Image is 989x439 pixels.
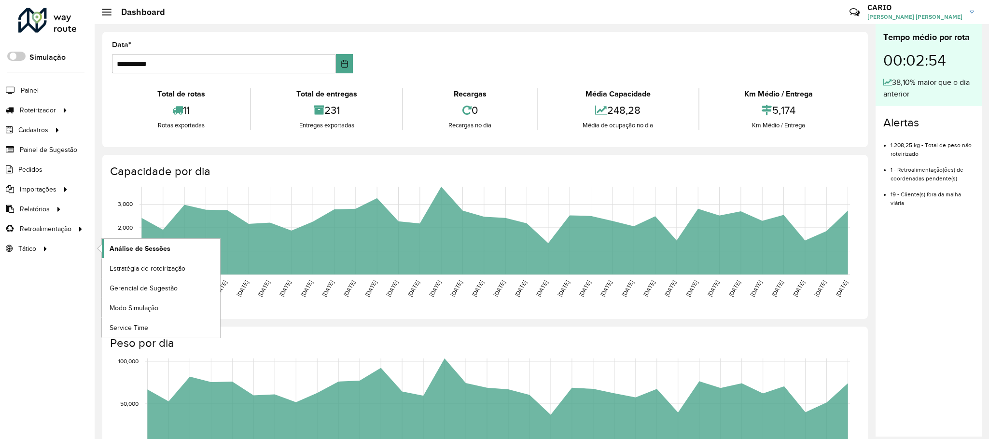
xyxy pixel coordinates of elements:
li: 1 - Retroalimentação(ões) de coordenadas pendente(s) [891,158,974,183]
text: [DATE] [471,279,485,298]
div: Média de ocupação no dia [540,121,696,130]
div: Média Capacidade [540,88,696,100]
div: Recargas no dia [405,121,534,130]
a: Modo Simulação [102,298,220,317]
div: 5,174 [702,100,856,121]
text: [DATE] [257,279,271,298]
text: [DATE] [535,279,549,298]
text: [DATE] [835,279,849,298]
text: [DATE] [321,279,335,298]
div: Tempo médio por rota [883,31,974,44]
div: 11 [114,100,248,121]
div: 0 [405,100,534,121]
text: [DATE] [428,279,442,298]
span: Painel de Sugestão [20,145,77,155]
label: Simulação [29,52,66,63]
span: Service Time [110,323,148,333]
span: Tático [18,244,36,254]
button: Choose Date [336,54,353,73]
text: [DATE] [557,279,571,298]
text: [DATE] [342,279,356,298]
h4: Peso por dia [110,336,858,350]
text: [DATE] [642,279,656,298]
div: Entregas exportadas [253,121,400,130]
h3: CARIO [867,3,962,12]
div: 00:02:54 [883,44,974,77]
text: [DATE] [706,279,720,298]
text: [DATE] [770,279,784,298]
text: [DATE] [514,279,528,298]
div: 38,10% maior que o dia anterior [883,77,974,100]
span: Retroalimentação [20,224,71,234]
div: 231 [253,100,400,121]
h4: Capacidade por dia [110,165,858,178]
text: [DATE] [364,279,378,298]
text: [DATE] [663,279,677,298]
a: Service Time [102,318,220,337]
label: Data [112,39,131,51]
span: Gerencial de Sugestão [110,283,178,293]
li: 19 - Cliente(s) fora da malha viária [891,183,974,207]
text: [DATE] [599,279,613,298]
text: [DATE] [406,279,420,298]
div: Total de entregas [253,88,400,100]
text: [DATE] [236,279,250,298]
span: Modo Simulação [110,303,158,313]
text: [DATE] [300,279,314,298]
text: [DATE] [727,279,741,298]
span: Relatórios [20,204,50,214]
span: Análise de Sessões [110,244,170,254]
span: Importações [20,184,56,194]
h2: Dashboard [111,7,165,17]
text: [DATE] [749,279,763,298]
text: [DATE] [214,279,228,298]
span: Estratégia de roteirização [110,263,185,274]
li: 1.208,25 kg - Total de peso não roteirizado [891,134,974,158]
text: [DATE] [492,279,506,298]
text: [DATE] [621,279,635,298]
div: Rotas exportadas [114,121,248,130]
span: Pedidos [18,165,42,175]
text: 3,000 [118,201,133,207]
text: 50,000 [120,400,139,407]
span: Cadastros [18,125,48,135]
text: [DATE] [278,279,292,298]
div: Recargas [405,88,534,100]
span: Painel [21,85,39,96]
text: [DATE] [385,279,399,298]
div: Km Médio / Entrega [702,88,856,100]
a: Contato Rápido [844,2,865,23]
a: Estratégia de roteirização [102,259,220,278]
h4: Alertas [883,116,974,130]
text: [DATE] [685,279,699,298]
text: [DATE] [792,279,806,298]
div: Km Médio / Entrega [702,121,856,130]
text: [DATE] [813,279,827,298]
a: Gerencial de Sugestão [102,278,220,298]
text: [DATE] [449,279,463,298]
div: Total de rotas [114,88,248,100]
text: 2,000 [118,224,133,231]
text: [DATE] [578,279,592,298]
span: Roteirizador [20,105,56,115]
div: 248,28 [540,100,696,121]
span: [PERSON_NAME] [PERSON_NAME] [867,13,962,21]
text: 100,000 [118,358,139,364]
a: Análise de Sessões [102,239,220,258]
